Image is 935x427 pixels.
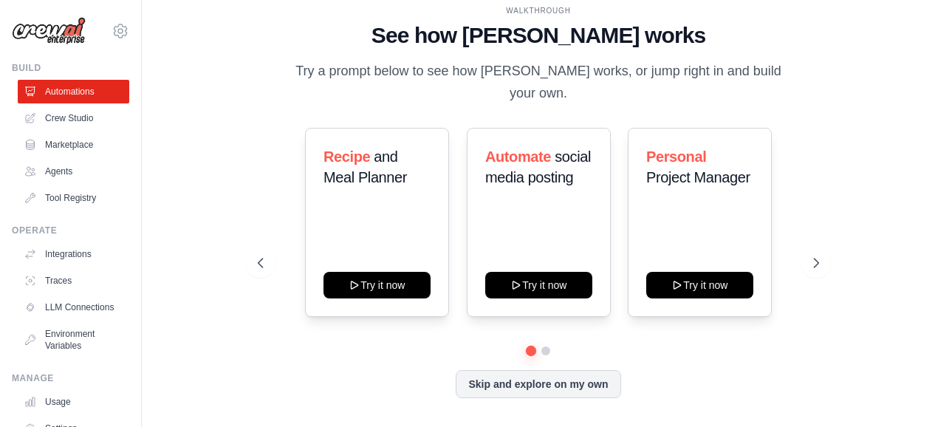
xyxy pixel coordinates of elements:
iframe: Chat Widget [861,356,935,427]
a: LLM Connections [18,296,129,319]
button: Skip and explore on my own [456,370,620,398]
a: Integrations [18,242,129,266]
div: Manage [12,372,129,384]
h1: See how [PERSON_NAME] works [258,22,819,49]
span: Project Manager [646,169,750,185]
span: social media posting [485,148,591,185]
a: Usage [18,390,129,414]
a: Crew Studio [18,106,129,130]
a: Tool Registry [18,186,129,210]
img: Logo [12,17,86,45]
p: Try a prompt below to see how [PERSON_NAME] works, or jump right in and build your own. [290,61,787,104]
a: Automations [18,80,129,103]
span: Recipe [323,148,370,165]
span: Personal [646,148,706,165]
span: Automate [485,148,551,165]
a: Agents [18,160,129,183]
button: Try it now [646,272,753,298]
a: Marketplace [18,133,129,157]
a: Traces [18,269,129,293]
div: Operate [12,225,129,236]
button: Try it now [323,272,431,298]
span: and Meal Planner [323,148,407,185]
div: WALKTHROUGH [258,5,819,16]
a: Environment Variables [18,322,129,358]
button: Try it now [485,272,592,298]
div: Build [12,62,129,74]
